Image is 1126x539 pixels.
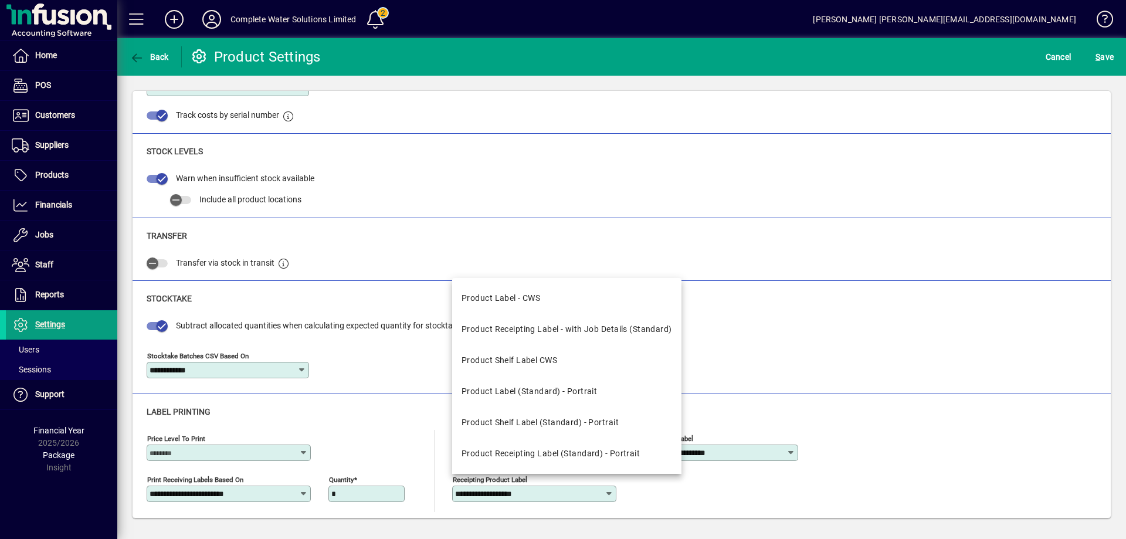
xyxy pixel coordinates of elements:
[6,280,117,310] a: Reports
[462,385,597,398] div: Product Label (Standard) - Portrait
[35,110,75,120] span: Customers
[1096,52,1100,62] span: S
[176,110,279,120] span: Track costs by serial number
[43,450,74,460] span: Package
[230,10,357,29] div: Complete Water Solutions Limited
[147,351,249,360] mat-label: Stocktake Batches CSV Based On
[6,380,117,409] a: Support
[35,50,57,60] span: Home
[6,101,117,130] a: Customers
[127,46,172,67] button: Back
[452,438,681,469] mat-option: Product Receipting Label (Standard) - Portrait
[6,131,117,160] a: Suppliers
[1096,48,1114,66] span: ave
[12,345,39,354] span: Users
[35,389,65,399] span: Support
[1093,46,1117,67] button: Save
[452,314,681,345] mat-option: Product Receipting Label - with Job Details (Standard)
[452,376,681,407] mat-option: Product Label (Standard) - Portrait
[35,230,53,239] span: Jobs
[12,365,51,374] span: Sessions
[35,260,53,269] span: Staff
[1088,2,1111,40] a: Knowledge Base
[6,191,117,220] a: Financials
[329,475,354,483] mat-label: Quantity
[6,161,117,190] a: Products
[452,283,681,314] mat-option: Product Label - CWS
[452,345,681,376] mat-option: Product Shelf Label CWS
[6,340,117,360] a: Users
[462,448,640,460] div: Product Receipting Label (Standard) - Portrait
[147,434,205,442] mat-label: Price level to print
[176,174,314,183] span: Warn when insufficient stock available
[191,48,321,66] div: Product Settings
[35,80,51,90] span: POS
[6,221,117,250] a: Jobs
[6,41,117,70] a: Home
[199,195,301,204] span: Include all product locations
[155,9,193,30] button: Add
[1043,46,1074,67] button: Cancel
[130,52,169,62] span: Back
[193,9,230,30] button: Profile
[35,320,65,329] span: Settings
[35,170,69,179] span: Products
[147,407,211,416] span: Label Printing
[147,147,203,156] span: Stock Levels
[6,71,117,100] a: POS
[35,290,64,299] span: Reports
[462,416,619,429] div: Product Shelf Label (Standard) - Portrait
[453,475,527,483] mat-label: Receipting Product Label
[147,231,187,240] span: Transfer
[462,323,672,335] div: Product Receipting Label - with Job Details (Standard)
[176,258,274,267] span: Transfer via stock in transit
[147,294,192,303] span: Stocktake
[813,10,1076,29] div: [PERSON_NAME] [PERSON_NAME][EMAIL_ADDRESS][DOMAIN_NAME]
[35,140,69,150] span: Suppliers
[1046,48,1071,66] span: Cancel
[6,250,117,280] a: Staff
[117,46,182,67] app-page-header-button: Back
[147,475,243,483] mat-label: Print Receiving Labels Based On
[176,321,479,330] span: Subtract allocated quantities when calculating expected quantity for stocktake lines
[462,292,540,304] div: Product Label - CWS
[33,426,84,435] span: Financial Year
[6,360,117,379] a: Sessions
[462,354,557,367] div: Product Shelf Label CWS
[35,200,72,209] span: Financials
[452,407,681,438] mat-option: Product Shelf Label (Standard) - Portrait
